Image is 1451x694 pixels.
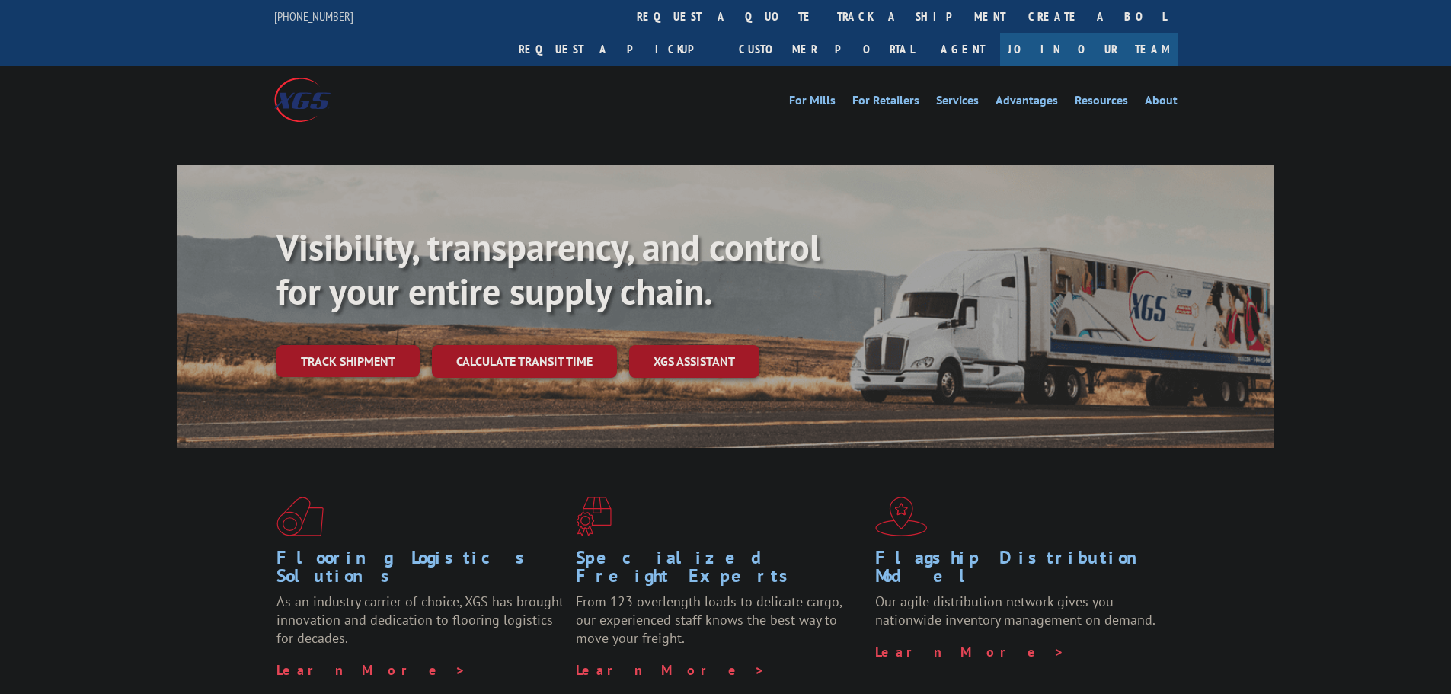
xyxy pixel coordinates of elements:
[576,548,864,593] h1: Specialized Freight Experts
[276,548,564,593] h1: Flooring Logistics Solutions
[276,497,324,536] img: xgs-icon-total-supply-chain-intelligence-red
[1075,94,1128,111] a: Resources
[274,8,353,24] a: [PHONE_NUMBER]
[1000,33,1178,66] a: Join Our Team
[507,33,727,66] a: Request a pickup
[875,593,1155,628] span: Our agile distribution network gives you nationwide inventory management on demand.
[875,548,1163,593] h1: Flagship Distribution Model
[852,94,919,111] a: For Retailers
[875,643,1065,660] a: Learn More >
[576,497,612,536] img: xgs-icon-focused-on-flooring-red
[276,345,420,377] a: Track shipment
[789,94,836,111] a: For Mills
[996,94,1058,111] a: Advantages
[936,94,979,111] a: Services
[727,33,925,66] a: Customer Portal
[276,593,564,647] span: As an industry carrier of choice, XGS has brought innovation and dedication to flooring logistics...
[629,345,759,378] a: XGS ASSISTANT
[276,661,466,679] a: Learn More >
[576,593,864,660] p: From 123 overlength loads to delicate cargo, our experienced staff knows the best way to move you...
[576,661,765,679] a: Learn More >
[276,223,820,315] b: Visibility, transparency, and control for your entire supply chain.
[875,497,928,536] img: xgs-icon-flagship-distribution-model-red
[432,345,617,378] a: Calculate transit time
[925,33,1000,66] a: Agent
[1145,94,1178,111] a: About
